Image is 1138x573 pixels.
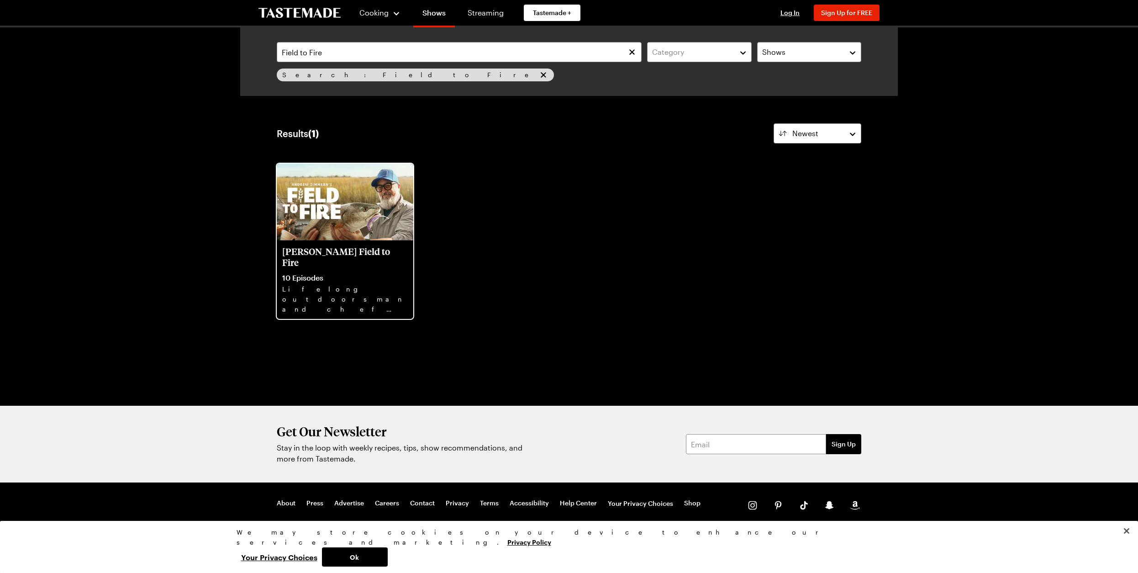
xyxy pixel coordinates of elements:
div: We may store cookies on your device to enhance our services and marketing. [237,527,894,547]
a: About [277,499,295,508]
button: Category [647,42,751,62]
nav: Footer [277,499,701,508]
span: Sign Up [832,440,856,449]
button: Cooking [359,2,400,24]
div: Results [277,128,319,139]
a: Tastemade + [524,5,580,21]
a: Shop [684,499,701,508]
a: Contact [410,499,435,508]
span: ( 1 ) [308,128,319,139]
button: Clear search [627,47,637,57]
button: Sign Up for FREE [814,5,880,21]
p: Lifelong outdoorsman and chef [PERSON_NAME] heads back into the field to source his favorite prot... [282,284,408,313]
span: Newest [792,128,818,139]
span: Search: Field to Fire [282,71,537,79]
span: Sign Up for FREE [821,9,872,16]
p: Stay in the loop with weekly recipes, tips, show recommendations, and more from Tastemade. [277,442,528,464]
span: Cooking [359,8,389,17]
p: [PERSON_NAME] Field to Fire [282,246,408,268]
a: Help Center [560,499,597,508]
button: Log In [772,8,808,17]
a: Press [306,499,323,508]
button: Sign Up [826,434,861,454]
input: Search [277,42,642,62]
a: Accessibility [510,499,549,508]
a: Terms [480,499,499,508]
h2: Get Our Newsletter [277,424,528,439]
a: Careers [375,499,399,508]
a: More information about your privacy, opens in a new tab [507,537,551,546]
div: Category [652,47,732,58]
button: Shows [757,42,861,62]
img: Andrew Zimmern's Field to Fire [277,164,413,240]
button: Ok [322,547,388,567]
button: Your Privacy Choices [237,547,322,567]
div: Privacy [237,527,894,567]
span: Tastemade + [533,8,571,17]
a: Andrew Zimmern's Field to Fire[PERSON_NAME] Field to Fire10 EpisodesLifelong outdoorsman and chef... [277,164,413,319]
button: Close [1117,521,1137,541]
button: Your Privacy Choices [608,499,673,508]
a: Advertise [334,499,364,508]
button: remove Search: Field to Fire [538,70,548,80]
p: 10 Episodes [282,273,408,282]
button: Newest [774,123,861,143]
input: Email [686,434,826,454]
span: Log In [780,9,800,16]
a: Shows [413,2,455,27]
a: To Tastemade Home Page [258,8,341,18]
span: Shows [762,47,785,58]
a: Privacy [446,499,469,508]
